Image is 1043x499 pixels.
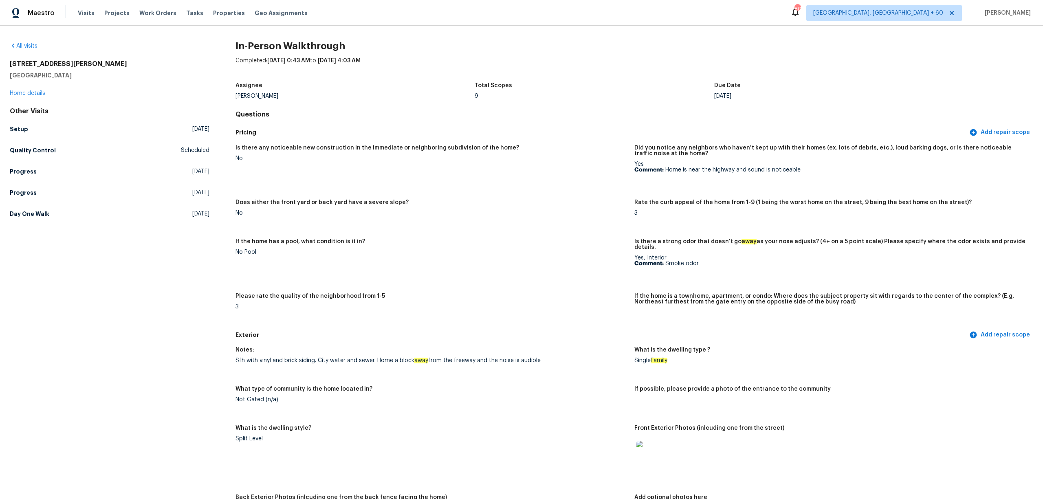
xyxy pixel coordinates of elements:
[78,9,95,17] span: Visits
[10,189,37,197] h5: Progress
[192,125,209,133] span: [DATE]
[10,167,37,176] h5: Progress
[235,145,519,151] h5: Is there any noticeable new construction in the immediate or neighboring subdivision of the home?
[981,9,1031,17] span: [PERSON_NAME]
[634,261,1027,266] p: Smoke odor
[634,239,1027,250] h5: Is there a strong odor that doesn't go as your nose adjusts? (4+ on a 5 point scale) Please speci...
[634,145,1027,156] h5: Did you notice any neighbors who haven't kept up with their homes (ex. lots of debris, etc.), lou...
[235,386,372,392] h5: What type of community is the home located in?
[10,164,209,179] a: Progress[DATE]
[235,83,262,88] h5: Assignee
[634,167,664,173] b: Comment:
[10,185,209,200] a: Progress[DATE]
[235,128,968,137] h5: Pricing
[235,42,1033,50] h2: In-Person Walkthrough
[192,189,209,197] span: [DATE]
[10,90,45,96] a: Home details
[104,9,130,17] span: Projects
[651,358,667,363] em: Family
[714,83,741,88] h5: Due Date
[255,9,308,17] span: Geo Assignments
[235,210,628,216] div: No
[235,358,628,363] div: Sfh with vinyl and brick siding. City water and sewer. Home a block from the freeway and the nois...
[186,10,203,16] span: Tasks
[634,386,831,392] h5: If possible, please provide a photo of the entrance to the community
[714,93,954,99] div: [DATE]
[10,207,209,221] a: Day One Walk[DATE]
[139,9,176,17] span: Work Orders
[10,71,209,79] h5: [GEOGRAPHIC_DATA]
[634,210,1027,216] div: 3
[192,167,209,176] span: [DATE]
[235,347,254,353] h5: Notes:
[971,330,1030,340] span: Add repair scope
[634,293,1027,305] h5: If the home is a townhome, apartment, or condo: Where does the subject property sit with regards ...
[235,436,628,442] div: Split Level
[475,83,512,88] h5: Total Scopes
[192,210,209,218] span: [DATE]
[475,93,714,99] div: 9
[235,304,628,310] div: 3
[10,146,56,154] h5: Quality Control
[634,261,664,266] b: Comment:
[634,200,972,205] h5: Rate the curb appeal of the home from 1-9 (1 being the worst home on the street, 9 being the best...
[10,107,209,115] div: Other Visits
[235,425,311,431] h5: What is the dwelling style?
[794,5,800,13] div: 803
[634,255,1027,266] div: Yes, Interior
[10,125,28,133] h5: Setup
[634,358,1027,363] div: Single
[235,57,1033,78] div: Completed: to
[28,9,55,17] span: Maestro
[634,347,710,353] h5: What is the dwelling type ?
[318,58,361,64] span: [DATE] 4:03 AM
[414,358,428,363] em: away
[968,125,1033,140] button: Add repair scope
[235,397,628,402] div: Not Gated (n/a)
[235,293,385,299] h5: Please rate the quality of the neighborhood from 1-5
[235,93,475,99] div: [PERSON_NAME]
[634,425,784,431] h5: Front Exterior Photos (inlcuding one from the street)
[10,122,209,136] a: Setup[DATE]
[213,9,245,17] span: Properties
[10,143,209,158] a: Quality ControlScheduled
[10,60,209,68] h2: [STREET_ADDRESS][PERSON_NAME]
[235,156,628,161] div: No
[813,9,943,17] span: [GEOGRAPHIC_DATA], [GEOGRAPHIC_DATA] + 60
[634,161,1027,173] div: Yes
[235,249,628,255] div: No Pool
[971,127,1030,138] span: Add repair scope
[235,239,365,244] h5: If the home has a pool, what condition is it in?
[181,146,209,154] span: Scheduled
[968,328,1033,343] button: Add repair scope
[235,110,1033,119] h4: Questions
[634,167,1027,173] p: Home is near the highway and sound is noticeable
[235,200,409,205] h5: Does either the front yard or back yard have a severe slope?
[10,43,37,49] a: All visits
[235,331,968,339] h5: Exterior
[742,239,757,244] em: away
[10,210,49,218] h5: Day One Walk
[267,58,310,64] span: [DATE] 0:43 AM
